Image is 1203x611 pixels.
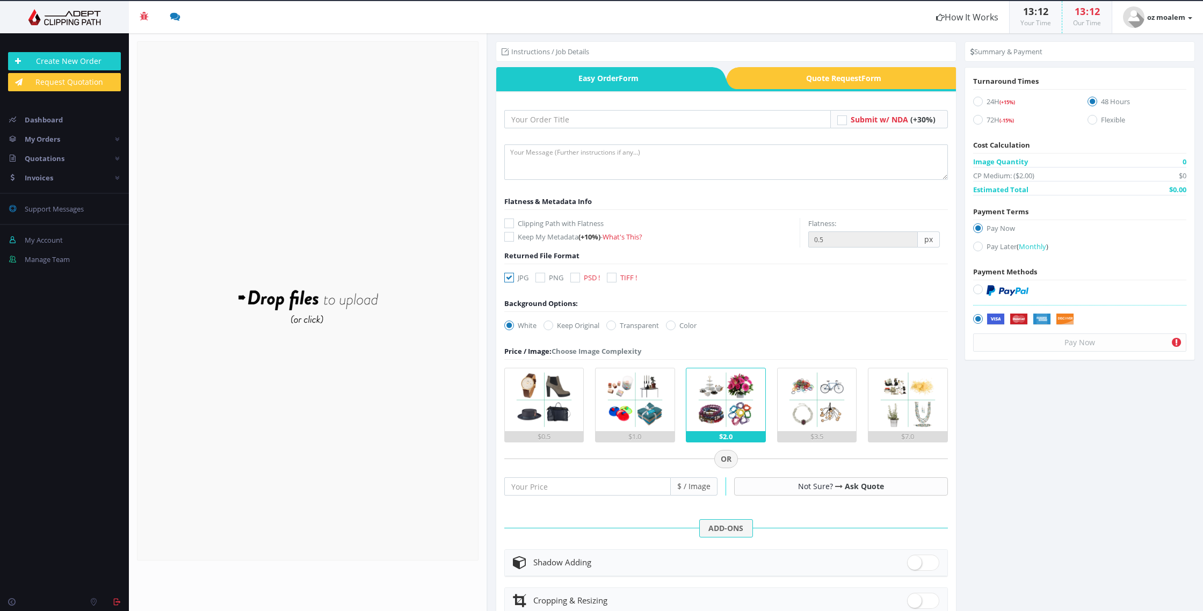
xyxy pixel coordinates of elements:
span: px [918,231,940,248]
strong: oz moalem [1147,12,1185,22]
span: Payment Terms [973,207,1028,216]
input: Your Price [504,477,671,496]
span: Not Sure? [798,481,833,491]
span: My Account [25,235,63,245]
div: Background Options: [504,298,578,309]
label: Keep My Metadata - [504,231,800,242]
li: Summary & Payment [970,46,1042,57]
img: 5.png [876,368,939,431]
span: $0.00 [1169,184,1186,195]
span: (-15%) [999,117,1014,124]
span: Payment Methods [973,267,1037,277]
span: Cost Calculation [973,140,1030,150]
span: 0 [1183,156,1186,167]
div: $7.0 [868,431,947,442]
label: Flexible [1088,114,1186,129]
img: user_default.jpg [1123,6,1144,28]
span: $ / Image [671,477,718,496]
a: Create New Order [8,52,121,70]
img: 1.png [512,368,575,431]
img: 2.png [604,368,666,431]
span: PSD ! [584,273,600,282]
label: Flatness: [808,218,836,229]
div: $0.5 [505,431,584,442]
a: Request Quotation [8,73,121,91]
a: Easy OrderForm [496,67,713,89]
label: Color [666,320,697,331]
span: My Orders [25,134,60,144]
span: Submit w/ NDA [851,114,908,125]
span: Easy Order [496,67,713,89]
span: 12 [1038,5,1048,18]
span: : [1085,5,1089,18]
span: Image Quantity [973,156,1028,167]
span: (+30%) [910,114,936,125]
img: PayPal [987,285,1028,296]
span: Flatness & Metadata Info [504,197,592,206]
a: Quote RequestForm [740,67,956,89]
img: Adept Graphics [8,9,121,25]
i: Form [861,73,881,83]
label: PNG [535,272,563,283]
span: 12 [1089,5,1100,18]
a: What's This? [603,232,642,242]
div: $2.0 [686,431,765,442]
div: $1.0 [596,431,675,442]
label: JPG [504,272,528,283]
small: Our Time [1073,18,1101,27]
a: How It Works [925,1,1009,33]
label: Transparent [606,320,659,331]
div: Choose Image Complexity [504,346,641,357]
span: Monthly [1019,242,1046,251]
li: Instructions / Job Details [502,46,589,57]
label: White [504,320,537,331]
span: CP Medium: ($2.00) [973,170,1034,181]
i: Form [619,73,639,83]
a: Submit w/ NDA (+30%) [851,114,936,125]
span: OR [714,450,738,468]
label: Keep Original [543,320,599,331]
span: Price / Image: [504,346,552,356]
span: TIFF ! [620,273,637,282]
label: 24H [973,96,1072,111]
span: Estimated Total [973,184,1028,195]
img: 4.png [785,368,848,431]
a: Ask Quote [845,481,884,491]
label: Clipping Path with Flatness [504,218,800,229]
span: Dashboard [25,115,63,125]
label: Pay Later [973,241,1186,256]
input: Your Order Title [504,110,831,128]
span: 13 [1075,5,1085,18]
span: Invoices [25,173,53,183]
div: $3.5 [778,431,857,442]
span: (+10%) [578,232,600,242]
span: Returned File Format [504,251,579,260]
span: Manage Team [25,254,70,264]
span: Quotations [25,154,64,163]
span: ADD-ONS [699,519,753,537]
span: Shadow Adding [533,557,591,568]
a: (+15%) [999,97,1015,106]
span: (+15%) [999,99,1015,106]
span: $0 [1179,170,1186,181]
small: Your Time [1020,18,1051,27]
img: 3.png [694,368,757,431]
img: Securely by Stripe [987,314,1074,325]
a: oz moalem [1112,1,1203,33]
label: 48 Hours [1088,96,1186,111]
span: Quote Request [740,67,956,89]
span: 13 [1023,5,1034,18]
span: Cropping & Resizing [533,595,607,606]
label: 72H [973,114,1072,129]
span: Support Messages [25,204,84,214]
a: (-15%) [999,115,1014,125]
span: Turnaround Times [973,76,1039,86]
span: : [1034,5,1038,18]
a: (Monthly) [1017,242,1048,251]
label: Pay Now [973,223,1186,237]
